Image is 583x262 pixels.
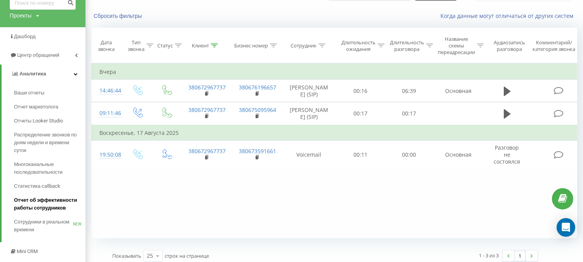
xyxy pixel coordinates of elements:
[14,103,58,111] span: Отчет маркетолога
[112,252,141,259] span: Показывать
[341,39,376,52] div: Длительность ожидания
[189,84,226,91] a: 380672967737
[494,144,520,165] span: Разговор не состоялся
[14,161,82,176] span: Многоканальные последовательности
[17,248,38,254] span: Mini CRM
[514,250,526,261] a: 1
[189,147,226,155] a: 380672967737
[385,140,433,169] td: 00:00
[189,106,226,114] a: 380672967737
[14,215,85,237] a: Сотрудники в реальном времениNEW
[440,12,577,19] a: Когда данные могут отличаться от других систем
[385,80,433,102] td: 06:39
[291,42,317,49] div: Сотрудник
[14,157,85,179] a: Многоканальные последовательности
[336,102,385,125] td: 00:17
[14,182,60,190] span: Статистика callback
[239,147,277,155] a: 380673591661
[14,131,82,154] span: Распределение звонков по дням недели и времени суток
[14,179,85,193] a: Статистика callback
[234,42,268,49] div: Бизнес номер
[128,39,144,52] div: Тип звонка
[165,252,209,259] span: строк на странице
[14,117,63,125] span: Отчеты Looker Studio
[433,140,484,169] td: Основная
[282,102,336,125] td: [PERSON_NAME] (SIP)
[14,100,85,114] a: Отчет маркетолога
[14,193,85,215] a: Отчет об эффективности работы сотрудников
[14,218,73,234] span: Сотрудники в реальном времени
[99,147,115,162] div: 19:50:08
[557,218,575,237] div: Open Intercom Messenger
[531,39,577,52] div: Комментарий/категория звонка
[282,80,336,102] td: [PERSON_NAME] (SIP)
[14,89,44,97] span: Ваши отчеты
[390,39,424,52] div: Длительность разговора
[192,42,209,49] div: Клиент
[92,39,120,52] div: Дата звонка
[14,196,82,212] span: Отчет об эффективности работы сотрудников
[336,140,385,169] td: 00:11
[14,86,85,100] a: Ваши отчеты
[433,80,484,102] td: Основная
[14,33,36,39] span: Дашборд
[282,140,336,169] td: Voicemail
[479,252,499,259] div: 1 - 3 из 3
[14,114,85,128] a: Отчеты Looker Studio
[99,83,115,98] div: 14:46:44
[438,36,475,56] div: Название схемы переадресации
[239,84,277,91] a: 380676196657
[19,71,46,77] span: Аналитика
[147,252,153,260] div: 25
[10,12,31,19] div: Проекты
[336,80,385,102] td: 00:16
[2,65,85,83] a: Аналитика
[385,102,433,125] td: 00:17
[17,52,59,58] span: Центр обращений
[99,106,115,121] div: 09:11:46
[491,39,528,52] div: Аудиозапись разговора
[157,42,173,49] div: Статус
[14,128,85,157] a: Распределение звонков по дням недели и времени суток
[239,106,277,114] a: 380675095964
[91,12,146,19] button: Сбросить фильтры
